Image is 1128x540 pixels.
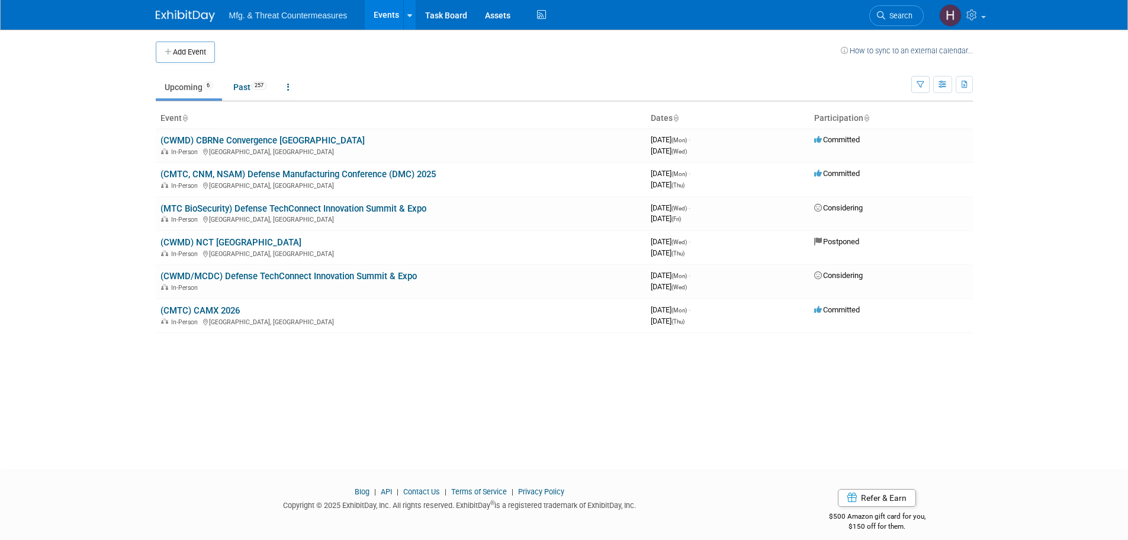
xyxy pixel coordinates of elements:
[869,5,924,26] a: Search
[161,284,168,290] img: In-Person Event
[182,113,188,123] a: Sort by Event Name
[518,487,564,496] a: Privacy Policy
[671,171,687,177] span: (Mon)
[671,318,684,325] span: (Thu)
[160,317,641,326] div: [GEOGRAPHIC_DATA], [GEOGRAPHIC_DATA]
[838,489,916,507] a: Refer & Earn
[689,237,690,246] span: -
[809,108,973,129] th: Participation
[160,169,436,180] a: (CMTC, CNM, NSAM) Defense Manufacturing Conference (DMC) 2025
[651,237,690,246] span: [DATE]
[161,216,168,222] img: In-Person Event
[161,182,168,188] img: In-Person Event
[863,113,869,123] a: Sort by Participation Type
[814,203,863,212] span: Considering
[671,284,687,290] span: (Wed)
[371,487,379,496] span: |
[673,113,679,123] a: Sort by Start Date
[156,108,646,129] th: Event
[156,41,215,63] button: Add Event
[814,305,860,314] span: Committed
[651,180,684,189] span: [DATE]
[381,487,392,496] a: API
[651,282,687,291] span: [DATE]
[160,135,365,146] a: (CWMD) CBRNe Convergence [GEOGRAPHIC_DATA]
[671,216,681,222] span: (Fri)
[651,214,681,223] span: [DATE]
[160,203,426,214] a: (MTC BioSecurity) Defense TechConnect Innovation Summit & Expo
[161,148,168,154] img: In-Person Event
[442,487,449,496] span: |
[160,305,240,316] a: (CMTC) CAMX 2026
[171,284,201,292] span: In-Person
[651,203,690,212] span: [DATE]
[782,504,973,531] div: $500 Amazon gift card for you,
[171,182,201,190] span: In-Person
[689,169,690,178] span: -
[156,497,764,511] div: Copyright © 2025 ExhibitDay, Inc. All rights reserved. ExhibitDay is a registered trademark of Ex...
[651,305,690,314] span: [DATE]
[671,239,687,245] span: (Wed)
[689,135,690,144] span: -
[689,271,690,280] span: -
[689,203,690,212] span: -
[490,500,494,506] sup: ®
[156,10,215,22] img: ExhibitDay
[671,205,687,212] span: (Wed)
[171,250,201,258] span: In-Person
[814,169,860,178] span: Committed
[651,169,690,178] span: [DATE]
[671,148,687,155] span: (Wed)
[671,182,684,188] span: (Thu)
[651,248,684,257] span: [DATE]
[509,487,516,496] span: |
[451,487,507,496] a: Terms of Service
[160,237,301,248] a: (CWMD) NCT [GEOGRAPHIC_DATA]
[651,135,690,144] span: [DATE]
[814,135,860,144] span: Committed
[394,487,401,496] span: |
[160,248,641,258] div: [GEOGRAPHIC_DATA], [GEOGRAPHIC_DATA]
[161,318,168,324] img: In-Person Event
[671,307,687,314] span: (Mon)
[160,146,641,156] div: [GEOGRAPHIC_DATA], [GEOGRAPHIC_DATA]
[171,148,201,156] span: In-Person
[671,250,684,257] span: (Thu)
[160,180,641,190] div: [GEOGRAPHIC_DATA], [GEOGRAPHIC_DATA]
[885,11,912,20] span: Search
[651,271,690,280] span: [DATE]
[671,273,687,279] span: (Mon)
[651,146,687,155] span: [DATE]
[355,487,369,496] a: Blog
[403,487,440,496] a: Contact Us
[671,137,687,143] span: (Mon)
[782,522,973,532] div: $150 off for them.
[224,76,276,98] a: Past257
[646,108,809,129] th: Dates
[160,271,417,282] a: (CWMD/MCDC) Defense TechConnect Innovation Summit & Expo
[939,4,962,27] img: Hillary Hawkins
[251,81,267,90] span: 257
[161,250,168,256] img: In-Person Event
[841,46,973,55] a: How to sync to an external calendar...
[229,11,348,20] span: Mfg. & Threat Countermeasures
[651,317,684,325] span: [DATE]
[689,305,690,314] span: -
[160,214,641,223] div: [GEOGRAPHIC_DATA], [GEOGRAPHIC_DATA]
[171,216,201,223] span: In-Person
[814,237,859,246] span: Postponed
[171,318,201,326] span: In-Person
[203,81,213,90] span: 6
[814,271,863,280] span: Considering
[156,76,222,98] a: Upcoming6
